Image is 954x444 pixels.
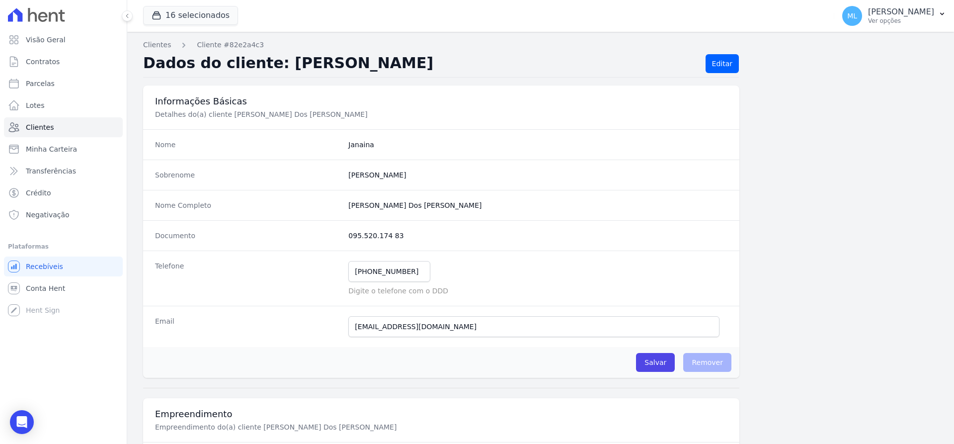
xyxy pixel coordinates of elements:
dd: Janaina [348,140,727,150]
dt: Telefone [155,261,340,296]
span: Visão Geral [26,35,66,45]
a: Parcelas [4,74,123,93]
p: [PERSON_NAME] [868,7,934,17]
h2: Dados do cliente: [PERSON_NAME] [143,54,698,73]
a: Lotes [4,95,123,115]
a: Crédito [4,183,123,203]
h3: Informações Básicas [155,95,727,107]
div: Plataformas [8,241,119,253]
span: Contratos [26,57,60,67]
p: Digite o telefone com o DDD [348,286,727,296]
p: Empreendimento do(a) cliente [PERSON_NAME] Dos [PERSON_NAME] [155,422,489,432]
h3: Empreendimento [155,408,727,420]
dd: [PERSON_NAME] Dos [PERSON_NAME] [348,200,727,210]
span: Conta Hent [26,283,65,293]
a: Editar [706,54,739,73]
span: Recebíveis [26,262,63,271]
span: Clientes [26,122,54,132]
dt: Nome [155,140,340,150]
span: Transferências [26,166,76,176]
nav: Breadcrumb [143,40,938,50]
dd: [PERSON_NAME] [348,170,727,180]
span: Negativação [26,210,70,220]
a: Contratos [4,52,123,72]
dt: Nome Completo [155,200,340,210]
span: Crédito [26,188,51,198]
dd: 095.520.174 83 [348,231,727,241]
a: Clientes [143,40,171,50]
div: Open Intercom Messenger [10,410,34,434]
a: Clientes [4,117,123,137]
a: Negativação [4,205,123,225]
button: ML [PERSON_NAME] Ver opções [834,2,954,30]
a: Conta Hent [4,278,123,298]
input: Salvar [636,353,675,372]
a: Recebíveis [4,257,123,276]
button: 16 selecionados [143,6,238,25]
a: Cliente #82e2a4c3 [197,40,264,50]
p: Ver opções [868,17,934,25]
dt: Documento [155,231,340,241]
span: Minha Carteira [26,144,77,154]
span: Remover [683,353,731,372]
p: Detalhes do(a) cliente [PERSON_NAME] Dos [PERSON_NAME] [155,109,489,119]
dt: Sobrenome [155,170,340,180]
a: Transferências [4,161,123,181]
a: Minha Carteira [4,139,123,159]
span: ML [847,12,857,19]
a: Visão Geral [4,30,123,50]
dt: Email [155,316,340,337]
span: Parcelas [26,79,55,89]
span: Lotes [26,100,45,110]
